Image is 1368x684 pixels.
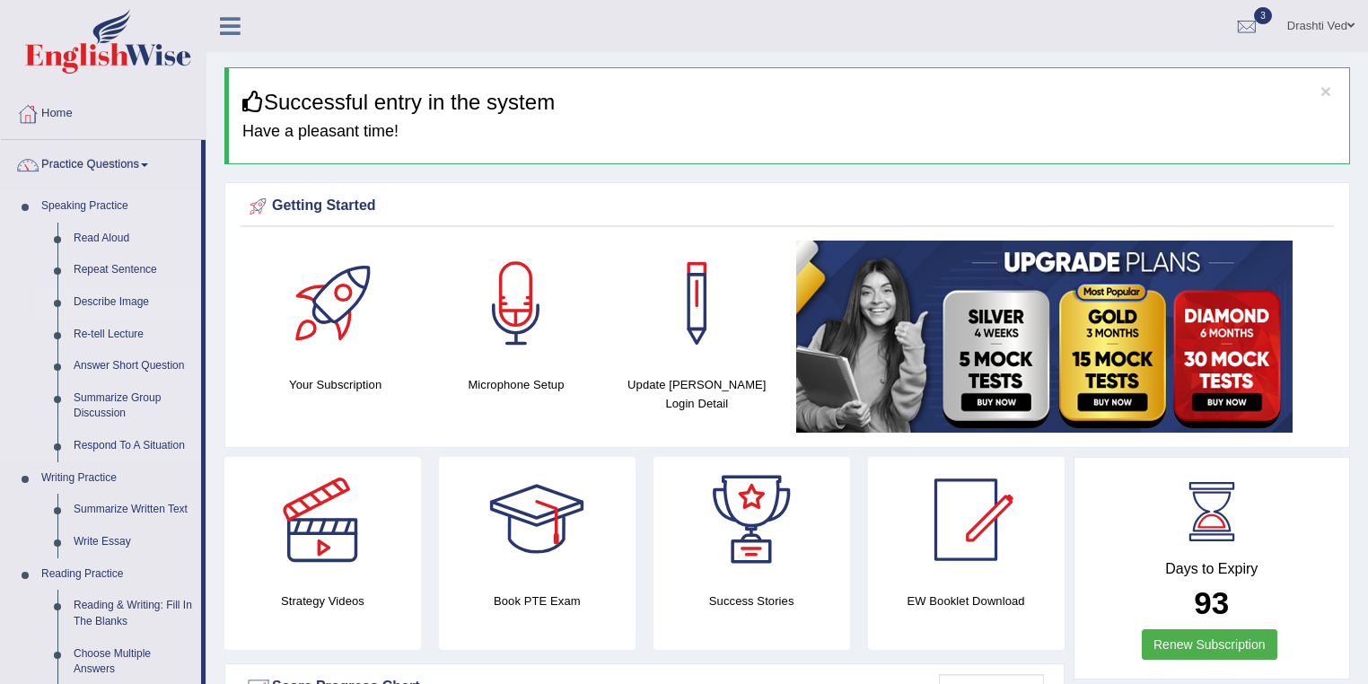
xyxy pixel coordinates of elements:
h4: Have a pleasant time! [242,123,1336,141]
h4: EW Booklet Download [868,592,1065,610]
h4: Days to Expiry [1094,561,1330,577]
h4: Microphone Setup [434,375,597,394]
h4: Your Subscription [254,375,417,394]
img: small5.jpg [796,241,1293,433]
a: Practice Questions [1,140,201,185]
a: Renew Subscription [1142,629,1277,660]
a: Writing Practice [33,462,201,495]
a: Summarize Written Text [66,494,201,526]
span: 3 [1254,7,1272,24]
a: Read Aloud [66,223,201,255]
h3: Successful entry in the system [242,91,1336,114]
b: 93 [1194,585,1229,620]
a: Write Essay [66,526,201,558]
a: Reading Practice [33,558,201,591]
h4: Success Stories [653,592,850,610]
a: Respond To A Situation [66,430,201,462]
a: Home [1,89,206,134]
a: Repeat Sentence [66,254,201,286]
a: Re-tell Lecture [66,319,201,351]
h4: Book PTE Exam [439,592,636,610]
div: Getting Started [245,193,1329,220]
a: Speaking Practice [33,190,201,223]
a: Answer Short Question [66,350,201,382]
a: Reading & Writing: Fill In The Blanks [66,590,201,637]
a: Summarize Group Discussion [66,382,201,430]
a: Describe Image [66,286,201,319]
h4: Update [PERSON_NAME] Login Detail [616,375,778,413]
button: × [1320,82,1331,101]
h4: Strategy Videos [224,592,421,610]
